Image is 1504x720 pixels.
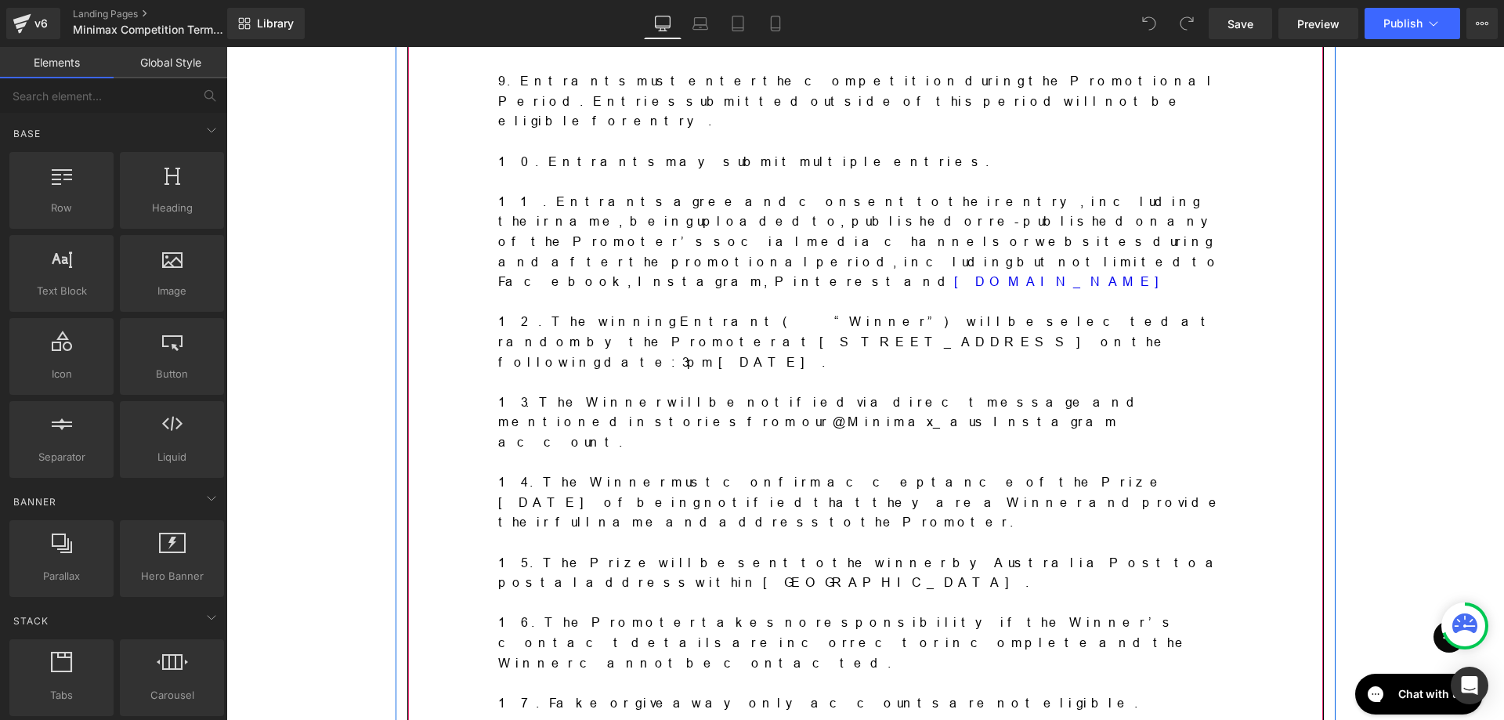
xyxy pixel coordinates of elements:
[728,227,949,241] a: [DOMAIN_NAME]
[227,8,305,39] a: New Library
[1278,8,1358,39] a: Preview
[12,613,50,628] span: Stack
[51,18,117,34] h1: Chat with us
[14,366,109,382] span: Icon
[1171,8,1202,39] button: Redo
[644,8,681,39] a: Desktop
[1297,16,1339,32] span: Preview
[1227,16,1253,32] span: Save
[14,687,109,704] span: Tabs
[272,265,1007,325] p: 12. The winning Entrant (“Winner”) will be selected at random by the Promoter at [STREET_ADDRESS]...
[272,566,1007,626] p: 16. The Promoter takes no responsibility if the Winner’s contact details are incorrect or in comp...
[73,24,223,36] span: Minimax Competition Terms & Conditions
[6,8,60,39] a: v6
[257,16,294,31] span: Library
[73,8,253,20] a: Landing Pages
[757,8,794,39] a: Mobile
[1383,17,1423,30] span: Publish
[14,200,109,216] span: Row
[272,145,1007,245] p: 11. Entrants agree and consent to their entry, including their name, being uploaded to, published...
[31,13,51,34] div: v6
[125,366,219,382] span: Button
[125,283,219,299] span: Image
[719,8,757,39] a: Tablet
[125,200,219,216] span: Heading
[125,449,219,465] span: Liquid
[272,346,1007,406] p: 13. The Winner will be notified via direct message and mentioned in stories from our @Minimax_aus...
[1133,8,1165,39] button: Undo
[14,283,109,299] span: Text Block
[272,646,1007,667] p: 17. Fake or giveaway only accounts are not eligible.
[12,494,58,509] span: Banner
[1466,8,1498,39] button: More
[1451,667,1488,704] div: Open Intercom Messenger
[14,568,109,584] span: Parallax
[14,449,109,465] span: Separator
[272,105,1007,125] p: 10. Entrants may submit multiple entries.
[114,47,227,78] a: Global Style
[681,8,719,39] a: Laptop
[272,425,1007,486] p: 14. The Winner must confirm acceptance of the Prize [DATE] of being notified that they are a Winn...
[272,506,1007,546] p: 15. The Prize will be sent to the winner by Australia Post to a postal address within [GEOGRAPHIC...
[125,687,219,704] span: Carousel
[272,24,1007,85] p: 9. Entrants must enter the competition during the Promotional Period. Entries submitted outside o...
[125,568,219,584] span: Hero Banner
[8,5,136,46] button: Open gorgias live chat
[12,126,42,141] span: Base
[1365,8,1460,39] button: Publish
